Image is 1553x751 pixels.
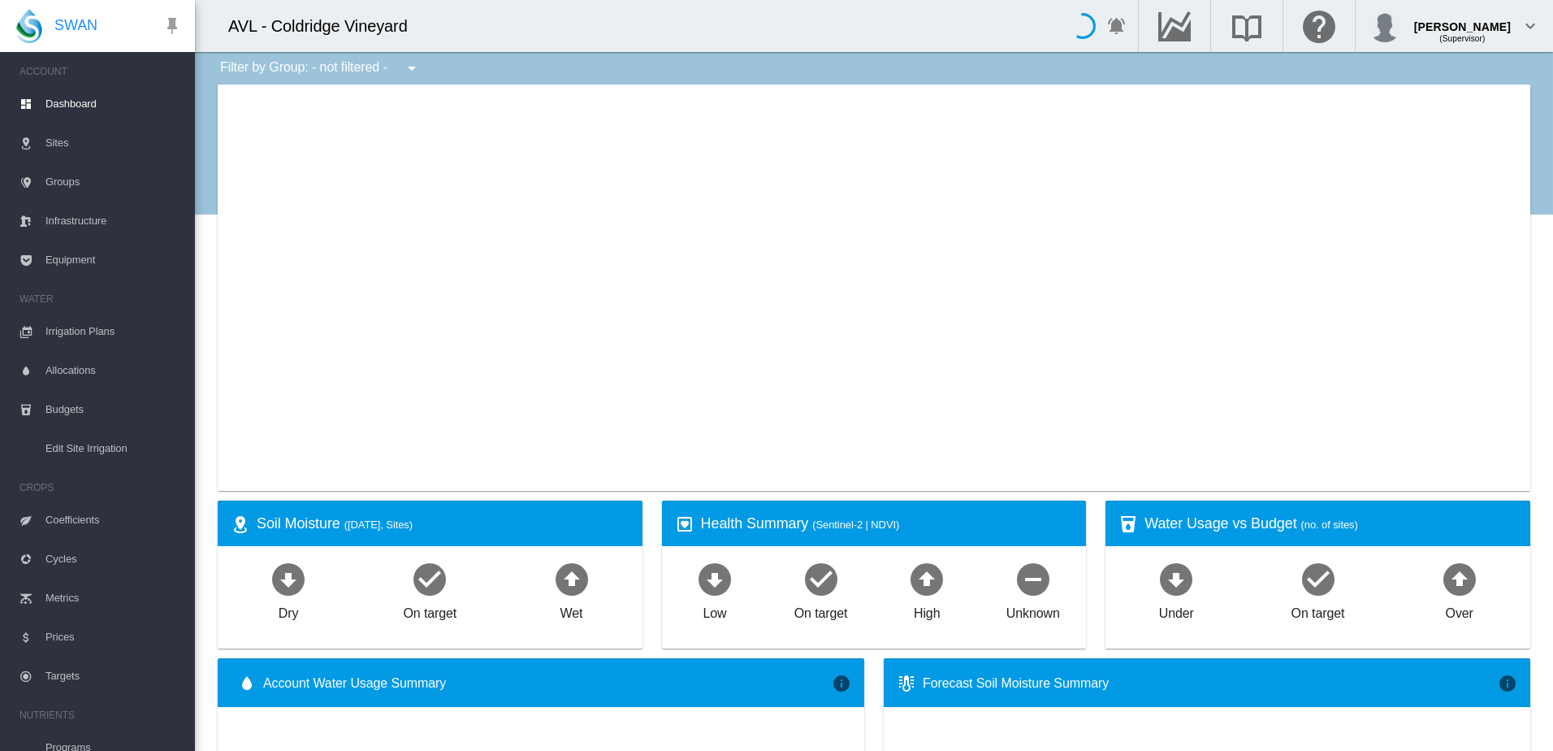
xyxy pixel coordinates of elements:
md-icon: icon-information [1498,674,1517,693]
span: ACCOUNT [19,59,182,85]
span: Budgets [45,390,182,429]
div: Low [703,598,726,623]
md-icon: Search the knowledge base [1227,16,1266,36]
div: AVL - Coldridge Vineyard [228,15,422,37]
div: Unknown [1006,598,1060,623]
div: Soil Moisture [257,514,629,534]
span: Sites [45,124,182,163]
md-icon: Click here for help [1300,16,1339,36]
span: Irrigation Plans [45,312,182,351]
md-icon: icon-cup-water [1118,514,1138,534]
span: Allocations [45,351,182,390]
md-icon: icon-arrow-down-bold-circle [269,559,308,598]
span: Coefficients [45,501,182,540]
md-icon: icon-arrow-down-bold-circle [695,559,734,598]
span: Groups [45,163,182,202]
span: ([DATE], Sites) [344,519,413,531]
div: Over [1446,598,1473,623]
span: (no. of sites) [1301,519,1358,531]
span: WATER [19,286,182,312]
md-icon: icon-arrow-down-bold-circle [1157,559,1196,598]
div: Forecast Soil Moisture Summary [923,675,1498,692]
span: Equipment [45,241,182,280]
span: Dashboard [45,85,182,124]
div: Health Summary [701,514,1074,534]
span: Prices [45,618,182,657]
img: profile.jpg [1369,10,1401,42]
md-icon: icon-minus-circle [1014,559,1053,598]
div: Filter by Group: - not filtered - [208,52,433,85]
div: Under [1159,598,1194,623]
span: SWAN [54,15,97,36]
md-icon: icon-water [237,674,257,693]
md-icon: icon-checkbox-marked-circle [410,559,449,598]
md-icon: Go to the Data Hub [1155,16,1194,36]
div: Dry [279,598,299,623]
div: Water Usage vs Budget [1144,514,1517,534]
md-icon: icon-arrow-up-bold-circle [1440,559,1479,598]
span: Metrics [45,579,182,618]
span: Cycles [45,540,182,579]
button: icon-bell-ring [1101,10,1133,42]
md-icon: icon-chevron-down [1521,16,1540,36]
div: On target [403,598,456,623]
div: High [914,598,941,623]
md-icon: icon-arrow-up-bold-circle [907,559,946,598]
md-icon: icon-information [832,674,851,693]
span: Edit Site Irrigation [45,429,182,468]
div: [PERSON_NAME] [1414,12,1511,28]
div: Wet [560,598,583,623]
md-icon: icon-heart-box-outline [675,514,694,534]
span: CROPS [19,475,182,501]
md-icon: icon-checkbox-marked-circle [802,559,841,598]
span: (Sentinel-2 | NDVI) [812,519,899,531]
span: Infrastructure [45,202,182,241]
div: On target [1291,598,1345,623]
div: On target [794,598,848,623]
button: icon-menu-down [396,52,428,85]
span: Targets [45,657,182,696]
md-icon: icon-pin [162,16,182,36]
span: NUTRIENTS [19,702,182,728]
md-icon: icon-checkbox-marked-circle [1299,559,1338,598]
md-icon: icon-menu-down [402,59,422,78]
span: Account Water Usage Summary [263,675,832,692]
md-icon: icon-arrow-up-bold-circle [552,559,591,598]
md-icon: icon-map-marker-radius [231,514,250,534]
md-icon: icon-thermometer-lines [897,674,916,693]
md-icon: icon-bell-ring [1107,16,1127,36]
img: SWAN-Landscape-Logo-Colour-drop.png [16,9,42,43]
span: (Supervisor) [1439,34,1485,43]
